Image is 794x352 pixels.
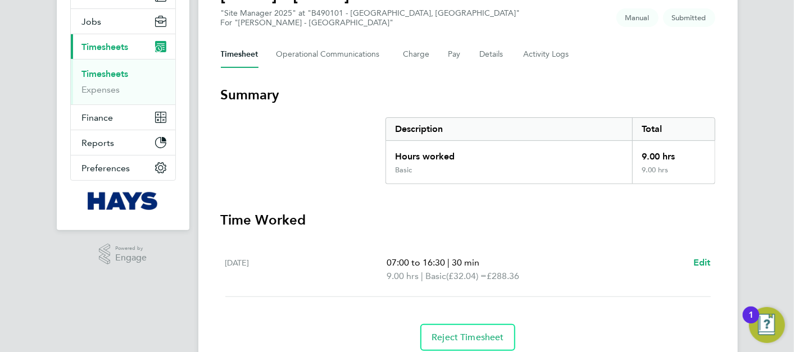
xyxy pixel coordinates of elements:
[82,16,102,27] span: Jobs
[221,86,715,351] section: Timesheet
[420,324,515,351] button: Reject Timesheet
[82,68,129,79] a: Timesheets
[480,41,506,68] button: Details
[385,117,715,184] div: Summary
[221,8,520,28] div: "Site Manager 2025" at "B490101 - [GEOGRAPHIC_DATA], [GEOGRAPHIC_DATA]"
[82,112,114,123] span: Finance
[387,271,419,281] span: 9.00 hrs
[432,332,504,343] span: Reject Timesheet
[616,8,659,27] span: This timesheet was manually created.
[225,256,387,283] div: [DATE]
[693,257,711,268] span: Edit
[221,18,520,28] div: For "[PERSON_NAME] - [GEOGRAPHIC_DATA]"
[403,41,430,68] button: Charge
[748,315,754,330] div: 1
[221,211,715,229] h3: Time Worked
[276,41,385,68] button: Operational Communications
[395,166,412,175] div: Basic
[386,118,633,140] div: Description
[88,192,158,210] img: hays-logo-retina.png
[421,271,423,281] span: |
[387,257,445,268] span: 07:00 to 16:30
[446,271,487,281] span: (£32.04) =
[115,244,147,253] span: Powered by
[115,253,147,263] span: Engage
[663,8,715,27] span: This timesheet is Submitted.
[524,41,571,68] button: Activity Logs
[749,307,785,343] button: Open Resource Center, 1 new notification
[632,141,714,166] div: 9.00 hrs
[82,138,115,148] span: Reports
[71,9,175,34] button: Jobs
[71,130,175,155] button: Reports
[82,42,129,52] span: Timesheets
[452,257,479,268] span: 30 min
[71,105,175,130] button: Finance
[386,141,633,166] div: Hours worked
[71,156,175,180] button: Preferences
[632,118,714,140] div: Total
[71,59,175,104] div: Timesheets
[82,84,120,95] a: Expenses
[71,34,175,59] button: Timesheets
[632,166,714,184] div: 9.00 hrs
[82,163,130,173] span: Preferences
[425,269,446,283] span: Basic
[487,271,519,281] span: £288.36
[447,257,450,268] span: |
[99,244,147,265] a: Powered byEngage
[448,41,462,68] button: Pay
[221,41,258,68] button: Timesheet
[693,256,711,269] a: Edit
[70,192,176,210] a: Go to home page
[221,86,715,104] h3: Summary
